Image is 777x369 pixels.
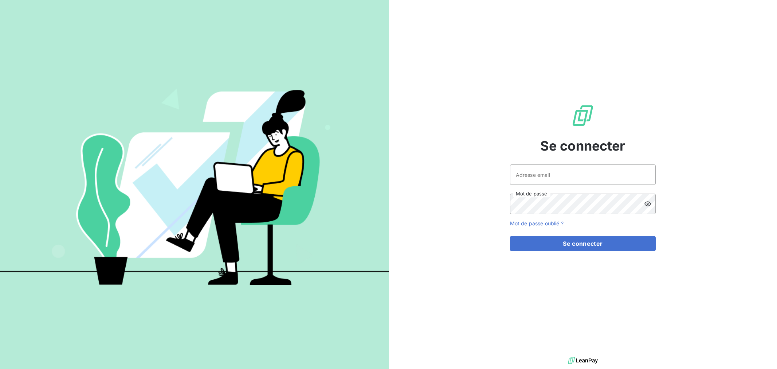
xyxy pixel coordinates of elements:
button: Se connecter [510,236,656,251]
img: Logo LeanPay [571,104,594,127]
span: Se connecter [540,136,625,156]
a: Mot de passe oublié ? [510,220,564,226]
img: logo [568,355,598,366]
input: placeholder [510,164,656,185]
